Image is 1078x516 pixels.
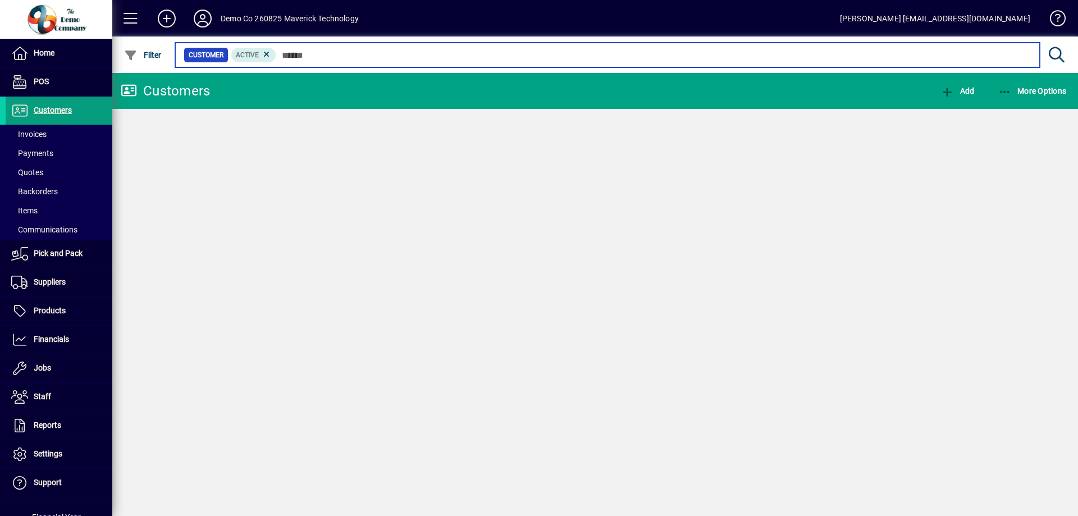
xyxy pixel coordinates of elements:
a: Backorders [6,182,112,201]
span: Communications [11,225,77,234]
span: Quotes [11,168,43,177]
a: Pick and Pack [6,240,112,268]
span: Suppliers [34,277,66,286]
span: Support [34,478,62,487]
button: Profile [185,8,221,29]
a: POS [6,68,112,96]
span: Invoices [11,130,47,139]
div: Customers [121,82,210,100]
a: Suppliers [6,268,112,296]
span: Reports [34,421,61,430]
span: Customer [189,49,223,61]
span: Financials [34,335,69,344]
span: Filter [124,51,162,60]
div: Demo Co 260825 Maverick Technology [221,10,359,28]
span: Items [11,206,38,215]
button: Add [938,81,977,101]
span: Jobs [34,363,51,372]
button: More Options [995,81,1070,101]
span: POS [34,77,49,86]
a: Communications [6,220,112,239]
a: Financials [6,326,112,354]
span: Products [34,306,66,315]
a: Products [6,297,112,325]
span: More Options [998,86,1067,95]
button: Add [149,8,185,29]
a: Knowledge Base [1042,2,1064,39]
mat-chip: Activation Status: Active [231,48,276,62]
span: Active [236,51,259,59]
span: Home [34,48,54,57]
span: Backorders [11,187,58,196]
button: Filter [121,45,165,65]
a: Support [6,469,112,497]
div: [PERSON_NAME] [EMAIL_ADDRESS][DOMAIN_NAME] [840,10,1030,28]
a: Home [6,39,112,67]
a: Payments [6,144,112,163]
a: Settings [6,440,112,468]
span: Pick and Pack [34,249,83,258]
a: Invoices [6,125,112,144]
span: Add [940,86,974,95]
a: Staff [6,383,112,411]
a: Quotes [6,163,112,182]
a: Items [6,201,112,220]
span: Settings [34,449,62,458]
span: Payments [11,149,53,158]
span: Customers [34,106,72,115]
a: Jobs [6,354,112,382]
span: Staff [34,392,51,401]
a: Reports [6,412,112,440]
